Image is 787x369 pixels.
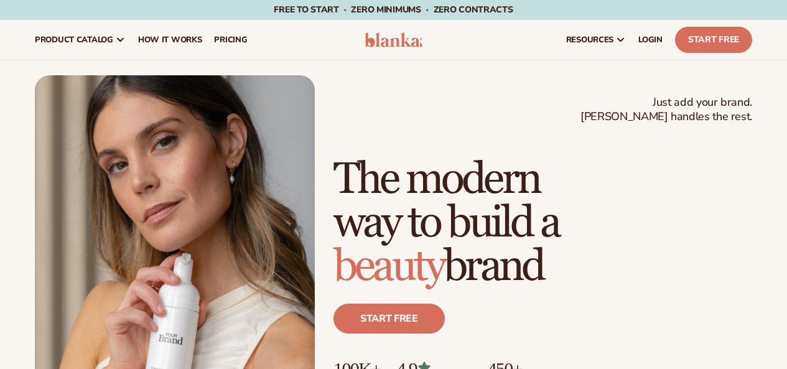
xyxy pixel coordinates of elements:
[638,35,663,45] span: LOGIN
[580,95,752,124] span: Just add your brand. [PERSON_NAME] handles the rest.
[632,20,669,60] a: LOGIN
[214,35,247,45] span: pricing
[365,32,423,47] img: logo
[274,4,513,16] span: Free to start · ZERO minimums · ZERO contracts
[566,35,613,45] span: resources
[675,27,752,53] a: Start Free
[333,240,444,293] span: beauty
[333,158,752,289] h1: The modern way to build a brand
[333,304,445,334] a: Start free
[138,35,202,45] span: How It Works
[208,20,253,60] a: pricing
[35,35,113,45] span: product catalog
[29,20,132,60] a: product catalog
[560,20,632,60] a: resources
[132,20,208,60] a: How It Works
